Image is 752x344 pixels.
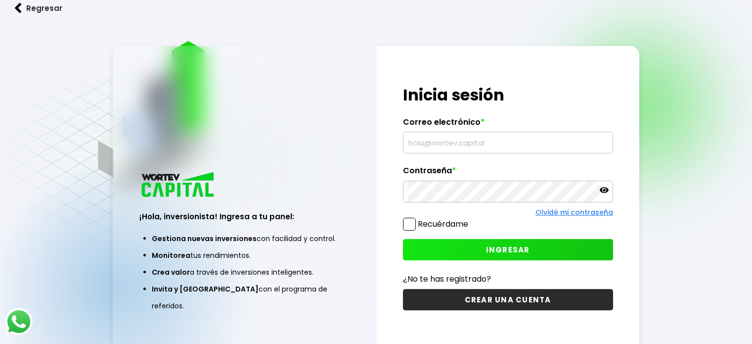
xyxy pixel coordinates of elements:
button: CREAR UNA CUENTA [403,289,613,310]
span: Gestiona nuevas inversiones [152,234,257,244]
a: ¿No te has registrado?CREAR UNA CUENTA [403,273,613,310]
span: Crea valor [152,267,190,277]
img: flecha izquierda [15,3,22,13]
li: a través de inversiones inteligentes. [152,264,337,281]
a: Olvidé mi contraseña [535,207,613,217]
p: ¿No te has registrado? [403,273,613,285]
span: Invita y [GEOGRAPHIC_DATA] [152,284,259,294]
button: INGRESAR [403,239,613,260]
label: Contraseña [403,166,613,181]
h3: ¡Hola, inversionista! Ingresa a tu panel: [139,211,350,222]
li: con facilidad y control. [152,230,337,247]
label: Recuérdame [418,218,468,230]
img: logos_whatsapp-icon.242b2217.svg [5,308,33,336]
h1: Inicia sesión [403,83,613,107]
li: con el programa de referidos. [152,281,337,314]
label: Correo electrónico [403,117,613,132]
span: INGRESAR [486,245,530,255]
img: logo_wortev_capital [139,171,218,200]
span: Monitorea [152,250,190,260]
li: tus rendimientos. [152,247,337,264]
input: hola@wortev.capital [407,132,609,153]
